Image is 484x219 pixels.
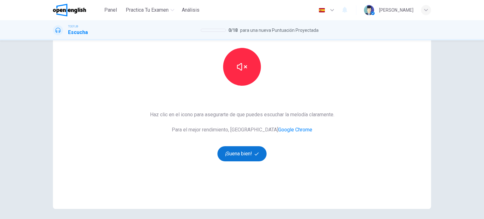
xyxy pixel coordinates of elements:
span: para una nueva Puntuación Proyectada [240,26,319,34]
button: Análisis [179,4,202,16]
button: Practica tu examen [123,4,177,16]
span: TOEFL® [68,24,78,29]
span: Panel [104,6,117,14]
span: 0 / 18 [228,26,238,34]
h1: Escucha [68,29,88,36]
button: Panel [101,4,121,16]
img: Profile picture [364,5,374,15]
span: Practica tu examen [126,6,169,14]
img: es [318,8,326,13]
a: Google Chrome [278,127,312,133]
span: Para el mejor rendimiento, [GEOGRAPHIC_DATA] [150,126,334,134]
span: Análisis [182,6,199,14]
div: [PERSON_NAME] [379,6,413,14]
button: ¡Suena bien! [217,146,267,161]
img: OpenEnglish logo [53,4,86,16]
a: OpenEnglish logo [53,4,101,16]
span: Haz clic en el icono para asegurarte de que puedes escuchar la melodía claramente. [150,111,334,118]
